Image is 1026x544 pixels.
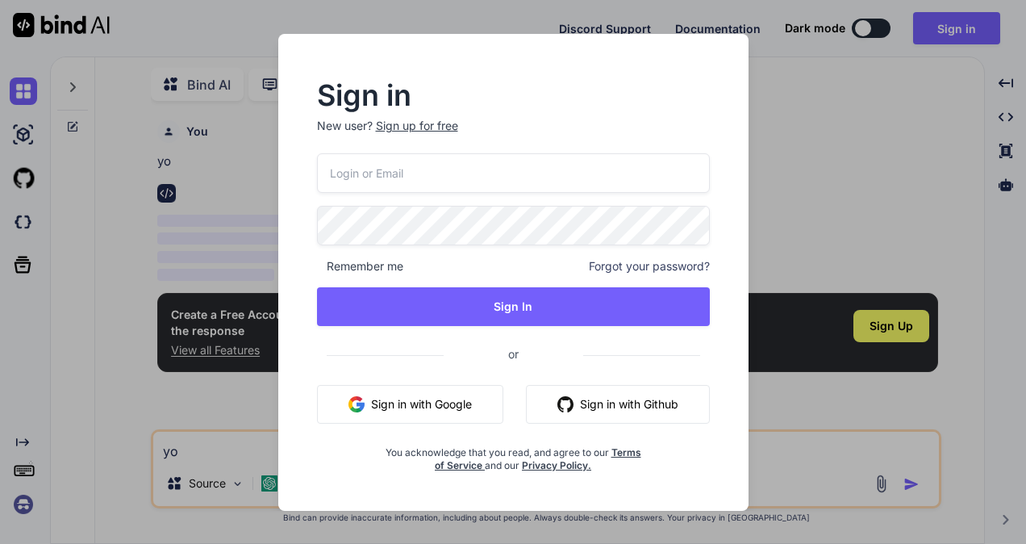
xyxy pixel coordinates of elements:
[526,385,710,424] button: Sign in with Github
[317,153,710,193] input: Login or Email
[317,385,503,424] button: Sign in with Google
[557,396,573,412] img: github
[376,118,458,134] div: Sign up for free
[382,437,644,472] div: You acknowledge that you read, and agree to our and our
[317,287,710,326] button: Sign In
[444,334,583,374] span: or
[589,258,710,274] span: Forgot your password?
[317,118,710,153] p: New user?
[317,82,710,108] h2: Sign in
[348,396,365,412] img: google
[317,258,403,274] span: Remember me
[435,446,641,471] a: Terms of Service
[522,459,591,471] a: Privacy Policy.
